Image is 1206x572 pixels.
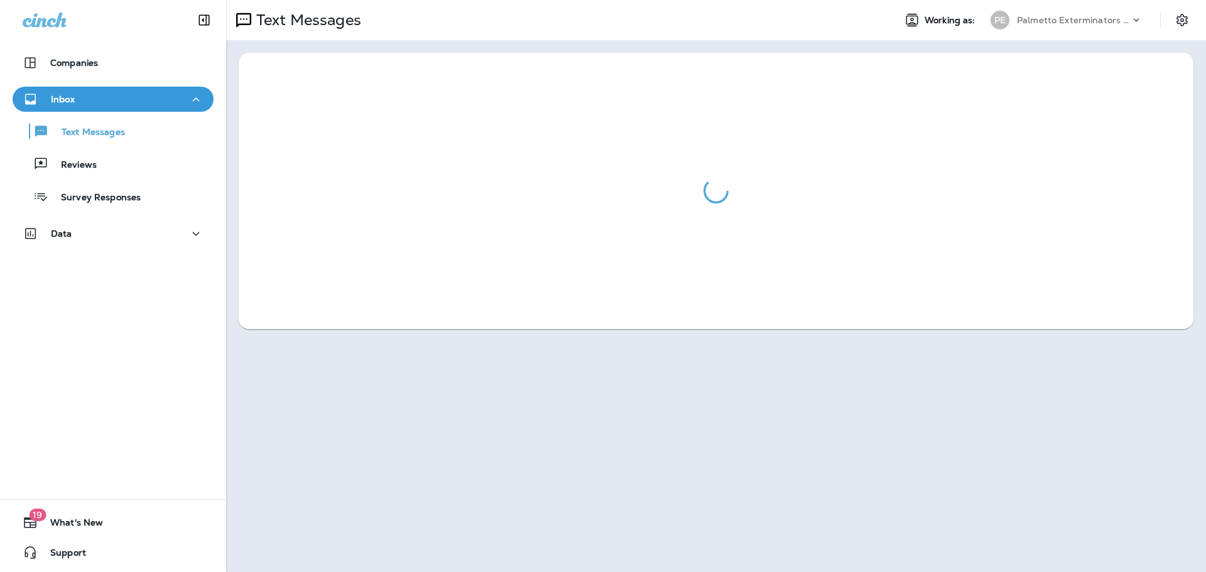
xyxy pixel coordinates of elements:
[13,183,214,210] button: Survey Responses
[49,127,125,139] p: Text Messages
[51,229,72,239] p: Data
[1017,15,1130,25] p: Palmetto Exterminators LLC
[251,11,361,30] p: Text Messages
[187,8,222,33] button: Collapse Sidebar
[1171,9,1193,31] button: Settings
[13,151,214,177] button: Reviews
[13,50,214,75] button: Companies
[13,118,214,144] button: Text Messages
[38,517,103,532] span: What's New
[13,87,214,112] button: Inbox
[48,192,141,204] p: Survey Responses
[29,509,46,521] span: 19
[13,221,214,246] button: Data
[13,540,214,565] button: Support
[48,159,97,171] p: Reviews
[38,548,86,563] span: Support
[13,510,214,535] button: 19What's New
[925,15,978,26] span: Working as:
[51,94,75,104] p: Inbox
[50,58,98,68] p: Companies
[991,11,1009,30] div: PE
